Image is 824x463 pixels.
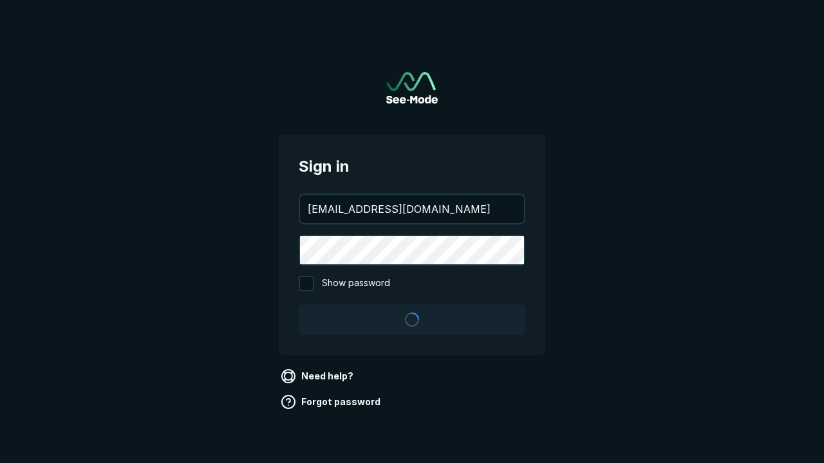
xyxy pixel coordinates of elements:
input: your@email.com [300,195,524,223]
a: Need help? [278,366,359,386]
img: See-Mode Logo [386,72,438,104]
span: Sign in [299,155,525,178]
a: Go to sign in [386,72,438,104]
span: Show password [322,276,390,291]
a: Forgot password [278,392,386,412]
